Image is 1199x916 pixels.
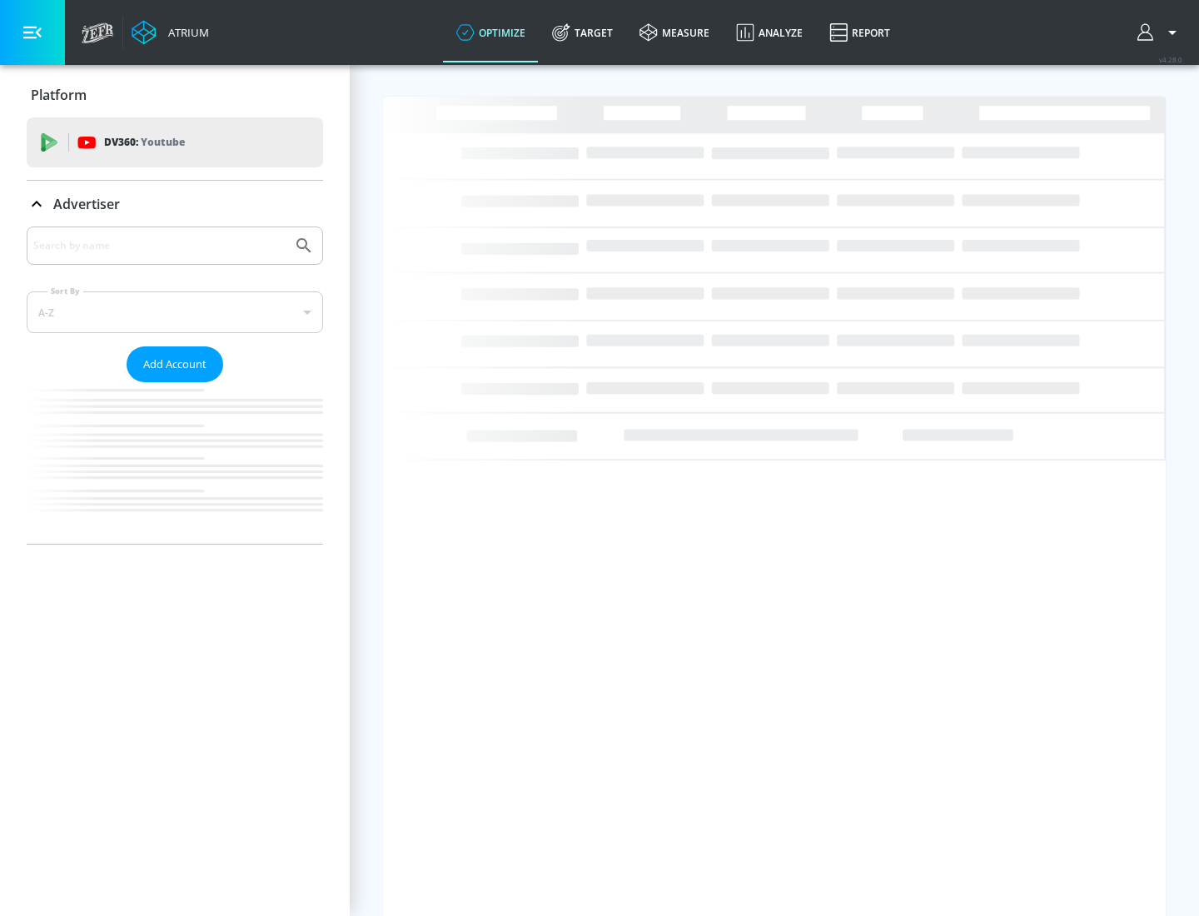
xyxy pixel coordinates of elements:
button: Add Account [127,346,223,382]
p: Advertiser [53,195,120,213]
nav: list of Advertiser [27,382,323,544]
div: DV360: Youtube [27,117,323,167]
span: v 4.28.0 [1159,55,1182,64]
a: measure [626,2,723,62]
p: DV360: [104,133,185,152]
a: Analyze [723,2,816,62]
input: Search by name [33,235,286,256]
p: Platform [31,86,87,104]
div: Advertiser [27,227,323,544]
p: Youtube [141,133,185,151]
div: Platform [27,72,323,118]
span: Add Account [143,355,206,374]
a: Target [539,2,626,62]
div: Advertiser [27,181,323,227]
a: optimize [443,2,539,62]
label: Sort By [47,286,83,296]
a: Report [816,2,903,62]
div: A-Z [27,291,323,333]
div: Atrium [162,25,209,40]
a: Atrium [132,20,209,45]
